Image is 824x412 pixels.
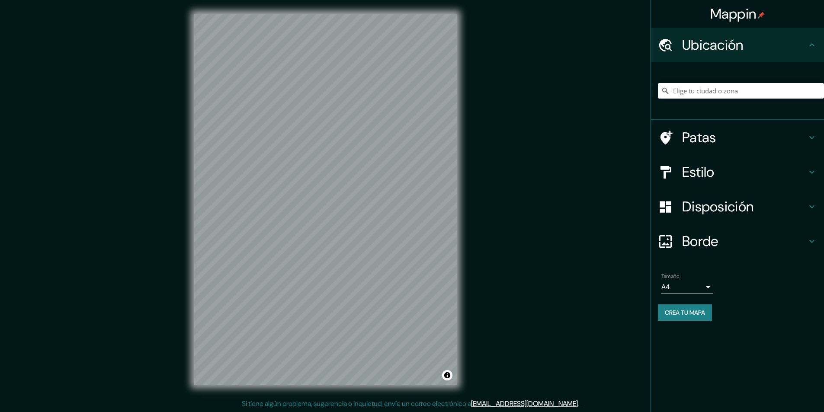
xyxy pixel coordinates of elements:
[758,12,765,19] img: pin-icon.png
[579,399,580,408] font: .
[682,128,716,147] font: Patas
[651,224,824,259] div: Borde
[682,232,718,250] font: Borde
[580,399,582,408] font: .
[471,399,578,408] a: [EMAIL_ADDRESS][DOMAIN_NAME]
[651,189,824,224] div: Disposición
[658,83,824,99] input: Elige tu ciudad o zona
[682,36,744,54] font: Ubicación
[578,399,579,408] font: .
[682,198,753,216] font: Disposición
[242,399,471,408] font: Si tiene algún problema, sugerencia o inquietud, envíe un correo electrónico a
[194,14,457,385] canvas: Mapa
[661,273,679,280] font: Tamaño
[710,5,757,23] font: Mappin
[651,28,824,62] div: Ubicación
[682,163,715,181] font: Estilo
[442,370,452,380] button: Activar o desactivar atribución
[651,155,824,189] div: Estilo
[651,120,824,155] div: Patas
[665,309,705,316] font: Crea tu mapa
[661,282,670,291] font: A4
[747,378,814,402] iframe: Lanzador de widgets de ayuda
[658,304,712,321] button: Crea tu mapa
[661,280,713,294] div: A4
